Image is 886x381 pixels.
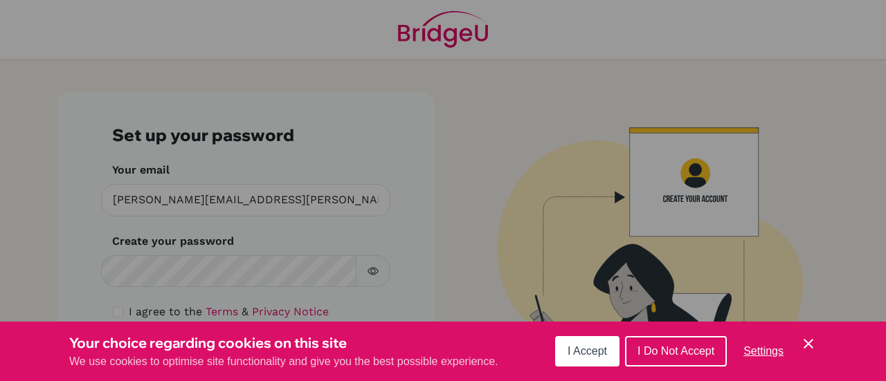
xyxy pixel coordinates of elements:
[743,345,784,357] span: Settings
[625,336,727,366] button: I Do Not Accept
[732,337,795,365] button: Settings
[638,345,714,357] span: I Do Not Accept
[69,333,498,353] h3: Your choice regarding cookies on this site
[568,345,607,357] span: I Accept
[555,336,620,366] button: I Accept
[69,353,498,370] p: We use cookies to optimise site functionality and give you the best possible experience.
[800,335,817,352] button: Save and close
